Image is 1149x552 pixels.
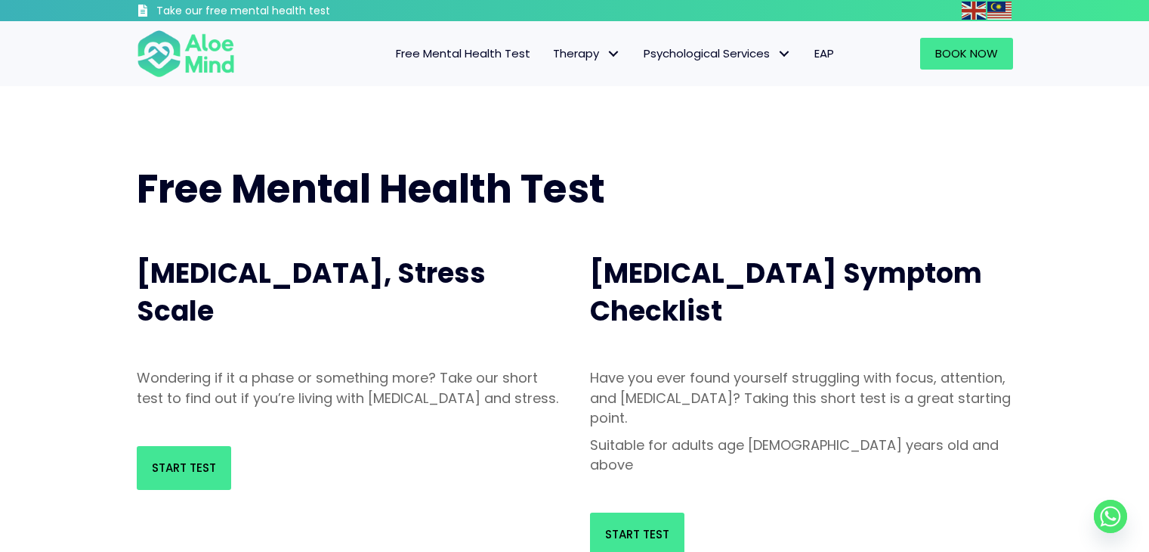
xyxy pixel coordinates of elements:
[605,526,669,542] span: Start Test
[137,368,560,408] p: Wondering if it a phase or something more? Take our short test to find out if you’re living with ...
[137,446,231,490] a: Start Test
[920,38,1013,70] a: Book Now
[137,4,411,21] a: Take our free mental health test
[632,38,803,70] a: Psychological ServicesPsychological Services: submenu
[987,2,1013,19] a: Malay
[603,43,625,65] span: Therapy: submenu
[774,43,795,65] span: Psychological Services: submenu
[542,38,632,70] a: TherapyTherapy: submenu
[814,45,834,61] span: EAP
[803,38,845,70] a: EAP
[156,4,411,19] h3: Take our free mental health test
[396,45,530,61] span: Free Mental Health Test
[152,460,216,476] span: Start Test
[553,45,621,61] span: Therapy
[385,38,542,70] a: Free Mental Health Test
[644,45,792,61] span: Psychological Services
[590,368,1013,427] p: Have you ever found yourself struggling with focus, attention, and [MEDICAL_DATA]? Taking this sh...
[590,254,982,330] span: [MEDICAL_DATA] Symptom Checklist
[962,2,987,19] a: English
[1094,500,1127,533] a: Whatsapp
[962,2,986,20] img: en
[590,436,1013,475] p: Suitable for adults age [DEMOGRAPHIC_DATA] years old and above
[137,161,605,216] span: Free Mental Health Test
[137,254,486,330] span: [MEDICAL_DATA], Stress Scale
[255,38,845,70] nav: Menu
[935,45,998,61] span: Book Now
[137,29,235,79] img: Aloe mind Logo
[987,2,1012,20] img: ms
